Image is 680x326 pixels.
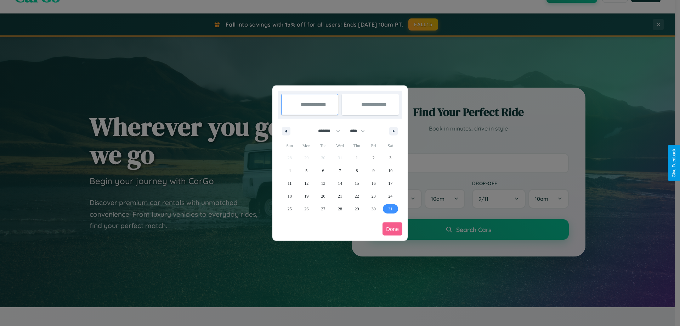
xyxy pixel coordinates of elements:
button: 27 [315,203,331,215]
span: 1 [356,151,358,164]
button: 26 [298,203,314,215]
span: 20 [321,190,325,203]
span: 4 [289,164,291,177]
span: 9 [373,164,375,177]
button: 18 [281,190,298,203]
button: 14 [331,177,348,190]
button: 29 [348,203,365,215]
span: Tue [315,140,331,151]
span: 18 [288,190,292,203]
span: 5 [305,164,307,177]
span: 12 [304,177,308,190]
span: 23 [372,190,376,203]
span: 26 [304,203,308,215]
span: 6 [322,164,324,177]
button: 21 [331,190,348,203]
span: Thu [348,140,365,151]
span: Fri [365,140,382,151]
span: 13 [321,177,325,190]
span: 3 [389,151,391,164]
div: Give Feedback [671,149,676,177]
button: 23 [365,190,382,203]
button: 9 [365,164,382,177]
span: 27 [321,203,325,215]
button: Done [382,222,402,236]
span: 22 [355,190,359,203]
button: 12 [298,177,314,190]
button: 11 [281,177,298,190]
button: 4 [281,164,298,177]
span: 11 [288,177,292,190]
button: 20 [315,190,331,203]
span: 19 [304,190,308,203]
button: 3 [382,151,399,164]
span: 16 [372,177,376,190]
span: 15 [355,177,359,190]
button: 30 [365,203,382,215]
button: 24 [382,190,399,203]
button: 22 [348,190,365,203]
button: 25 [281,203,298,215]
span: 28 [338,203,342,215]
button: 17 [382,177,399,190]
button: 15 [348,177,365,190]
span: Wed [331,140,348,151]
button: 10 [382,164,399,177]
span: 21 [338,190,342,203]
button: 7 [331,164,348,177]
button: 2 [365,151,382,164]
span: Mon [298,140,314,151]
span: 29 [355,203,359,215]
button: 13 [315,177,331,190]
span: 2 [373,151,375,164]
button: 31 [382,203,399,215]
span: 17 [388,177,392,190]
span: 30 [372,203,376,215]
button: 6 [315,164,331,177]
button: 8 [348,164,365,177]
span: 25 [288,203,292,215]
span: 14 [338,177,342,190]
span: Sat [382,140,399,151]
span: 24 [388,190,392,203]
button: 19 [298,190,314,203]
button: 16 [365,177,382,190]
span: Sun [281,140,298,151]
button: 5 [298,164,314,177]
button: 1 [348,151,365,164]
span: 8 [356,164,358,177]
button: 28 [331,203,348,215]
span: 7 [339,164,341,177]
span: 10 [388,164,392,177]
span: 31 [388,203,392,215]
